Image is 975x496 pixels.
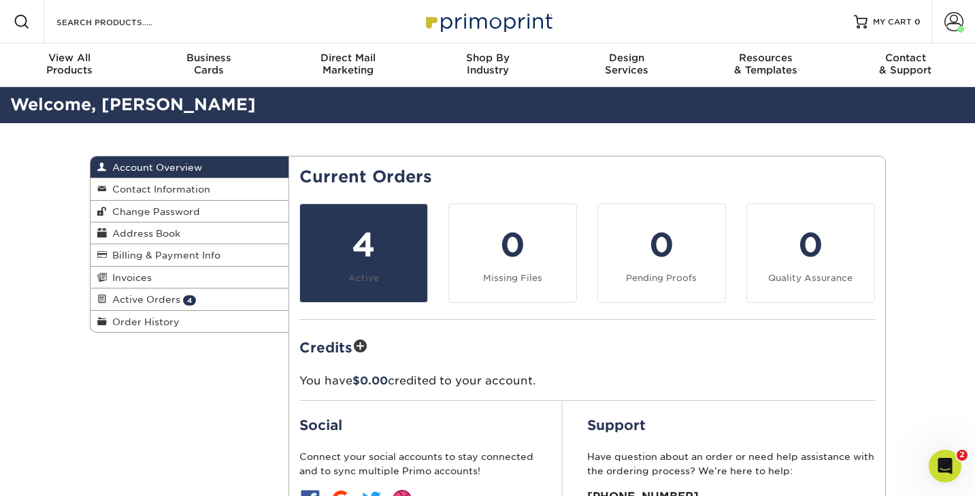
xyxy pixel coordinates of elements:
a: Resources& Templates [697,44,836,87]
p: You have credited to your account. [299,373,875,389]
a: Account Overview [90,156,289,178]
iframe: Google Customer Reviews [3,454,116,491]
p: Connect your social accounts to stay connected and to sync multiple Primo accounts! [299,450,538,478]
span: Contact Information [107,184,210,195]
div: & Support [836,52,975,76]
span: Account Overview [107,162,202,173]
div: Services [557,52,697,76]
a: Direct MailMarketing [278,44,418,87]
span: 0 [914,17,921,27]
input: SEARCH PRODUCTS..... [55,14,188,30]
span: Billing & Payment Info [107,250,220,261]
span: Active Orders [107,294,180,305]
h2: Credits [299,336,875,357]
span: Contact [836,52,975,64]
a: 0 Pending Proofs [597,203,726,303]
a: Address Book [90,222,289,244]
a: Billing & Payment Info [90,244,289,266]
span: Invoices [107,272,152,283]
span: Change Password [107,206,200,217]
a: Order History [90,311,289,332]
h2: Current Orders [299,167,875,187]
a: 0 Missing Files [448,203,577,303]
small: Pending Proofs [626,273,697,283]
div: & Templates [697,52,836,76]
span: $0.00 [352,374,388,387]
span: Direct Mail [278,52,418,64]
span: 2 [957,450,968,461]
h2: Support [587,417,875,433]
a: 4 Active [299,203,428,303]
div: Marketing [278,52,418,76]
span: Order History [107,316,180,327]
div: 0 [457,220,568,269]
div: Industry [418,52,557,76]
iframe: Intercom live chat [929,450,961,482]
small: Missing Files [483,273,542,283]
a: Change Password [90,201,289,222]
a: Active Orders 4 [90,288,289,310]
div: Cards [139,52,279,76]
span: Design [557,52,697,64]
span: Business [139,52,279,64]
small: Active [348,273,379,283]
a: Shop ByIndustry [418,44,557,87]
div: 0 [606,220,717,269]
span: Address Book [107,228,180,239]
span: Shop By [418,52,557,64]
a: Contact& Support [836,44,975,87]
a: Contact Information [90,178,289,200]
span: MY CART [873,16,912,28]
small: Quality Assurance [768,273,853,283]
h2: Social [299,417,538,433]
p: Have question about an order or need help assistance with the ordering process? We’re here to help: [587,450,875,478]
div: 0 [755,220,866,269]
a: DesignServices [557,44,697,87]
a: Invoices [90,267,289,288]
a: BusinessCards [139,44,279,87]
a: 0 Quality Assurance [746,203,875,303]
div: 4 [308,220,419,269]
img: Primoprint [420,7,556,36]
span: Resources [697,52,836,64]
span: 4 [183,295,196,305]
